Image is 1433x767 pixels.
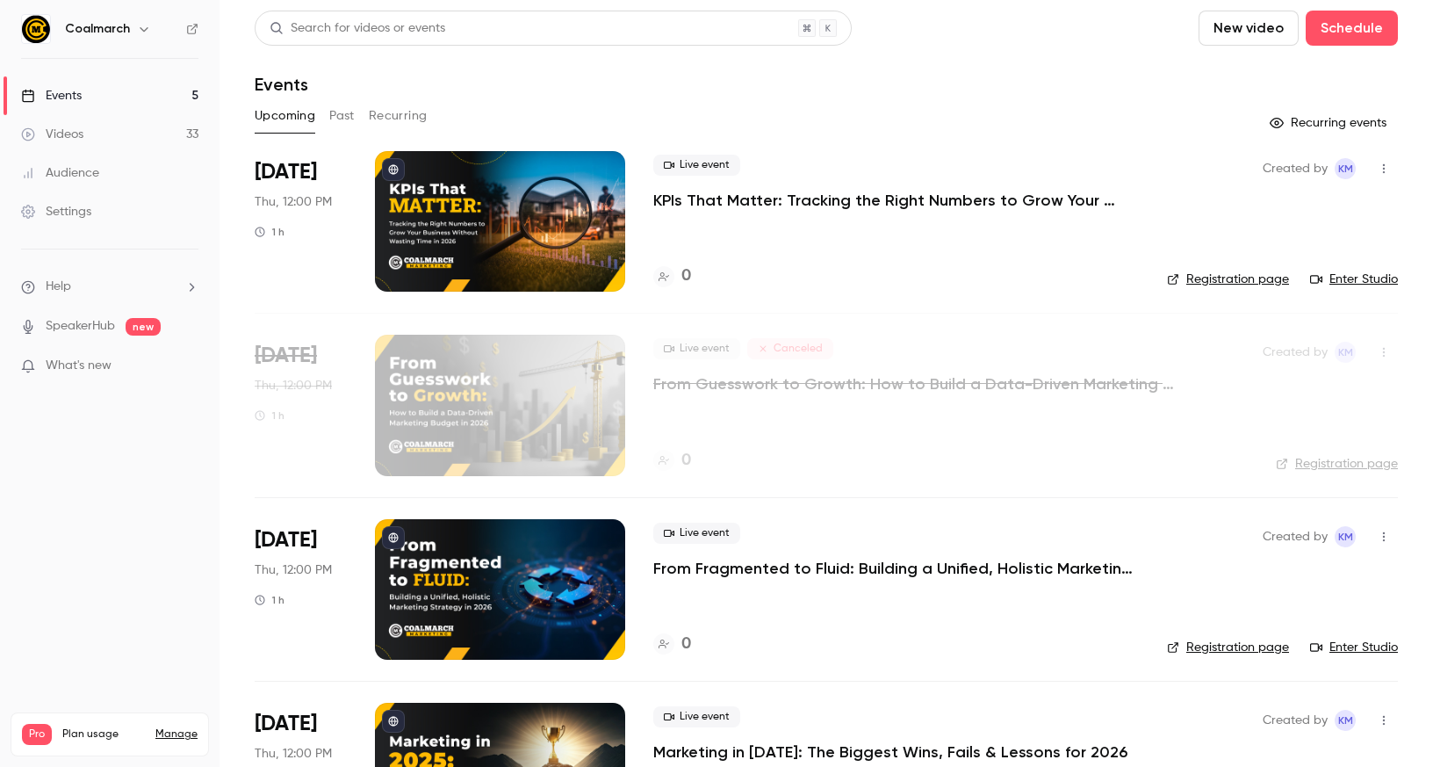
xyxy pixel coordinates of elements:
[22,724,52,745] span: Pro
[270,19,445,38] div: Search for videos or events
[653,633,691,656] a: 0
[653,373,1180,394] a: From Guesswork to Growth: How to Build a Data-Driven Marketing Budget in [DATE]
[1306,11,1398,46] button: Schedule
[1338,158,1353,179] span: KM
[1335,158,1356,179] span: Katie McCaskill
[255,158,317,186] span: [DATE]
[1199,11,1299,46] button: New video
[1338,710,1353,731] span: KM
[653,742,1127,763] a: Marketing in [DATE]: The Biggest Wins, Fails & Lessons for 2026
[1310,639,1398,656] a: Enter Studio
[255,519,347,660] div: Oct 30 Thu, 12:00 PM (America/New York)
[21,203,91,221] div: Settings
[653,190,1139,211] a: KPIs That Matter: Tracking the Right Numbers to Grow Your Business Without Wasting Time in [DATE]
[46,278,71,296] span: Help
[1167,271,1289,288] a: Registration page
[1338,526,1353,547] span: KM
[681,633,691,656] h4: 0
[1263,526,1328,547] span: Created by
[46,317,115,336] a: SpeakerHub
[1335,526,1356,547] span: Katie McCaskill
[255,409,284,423] div: 1 h
[22,15,50,43] img: Coalmarch
[255,102,315,130] button: Upcoming
[21,164,99,182] div: Audience
[1310,271,1398,288] a: Enter Studio
[255,377,332,394] span: Thu, 12:00 PM
[653,706,740,727] span: Live event
[255,593,284,607] div: 1 h
[1263,158,1328,179] span: Created by
[747,338,833,359] span: Canceled
[255,335,347,475] div: Oct 16 Thu, 12:00 PM (America/New York)
[65,20,130,38] h6: Coalmarch
[46,357,112,375] span: What's new
[1335,710,1356,731] span: Katie McCaskill
[1167,639,1289,656] a: Registration page
[1262,109,1398,137] button: Recurring events
[1338,342,1353,363] span: KM
[255,526,317,554] span: [DATE]
[255,225,284,239] div: 1 h
[155,727,198,742] a: Manage
[255,74,308,95] h1: Events
[653,558,1139,579] a: From Fragmented to Fluid: Building a Unified, Holistic Marketing Strategy in [DATE]
[255,193,332,211] span: Thu, 12:00 PM
[255,151,347,292] div: Oct 2 Thu, 12:00 PM (America/New York)
[653,155,740,176] span: Live event
[653,264,691,288] a: 0
[1263,710,1328,731] span: Created by
[1335,342,1356,363] span: Katie McCaskill
[653,449,691,473] a: 0
[126,318,161,336] span: new
[329,102,355,130] button: Past
[681,449,691,473] h4: 0
[653,523,740,544] span: Live event
[255,561,332,579] span: Thu, 12:00 PM
[255,745,332,763] span: Thu, 12:00 PM
[653,338,740,359] span: Live event
[1263,342,1328,363] span: Created by
[177,358,198,374] iframe: Noticeable Trigger
[21,278,198,296] li: help-dropdown-opener
[62,727,145,742] span: Plan usage
[21,87,82,105] div: Events
[255,342,317,370] span: [DATE]
[1276,455,1398,473] a: Registration page
[255,710,317,738] span: [DATE]
[21,126,83,143] div: Videos
[681,264,691,288] h4: 0
[369,102,428,130] button: Recurring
